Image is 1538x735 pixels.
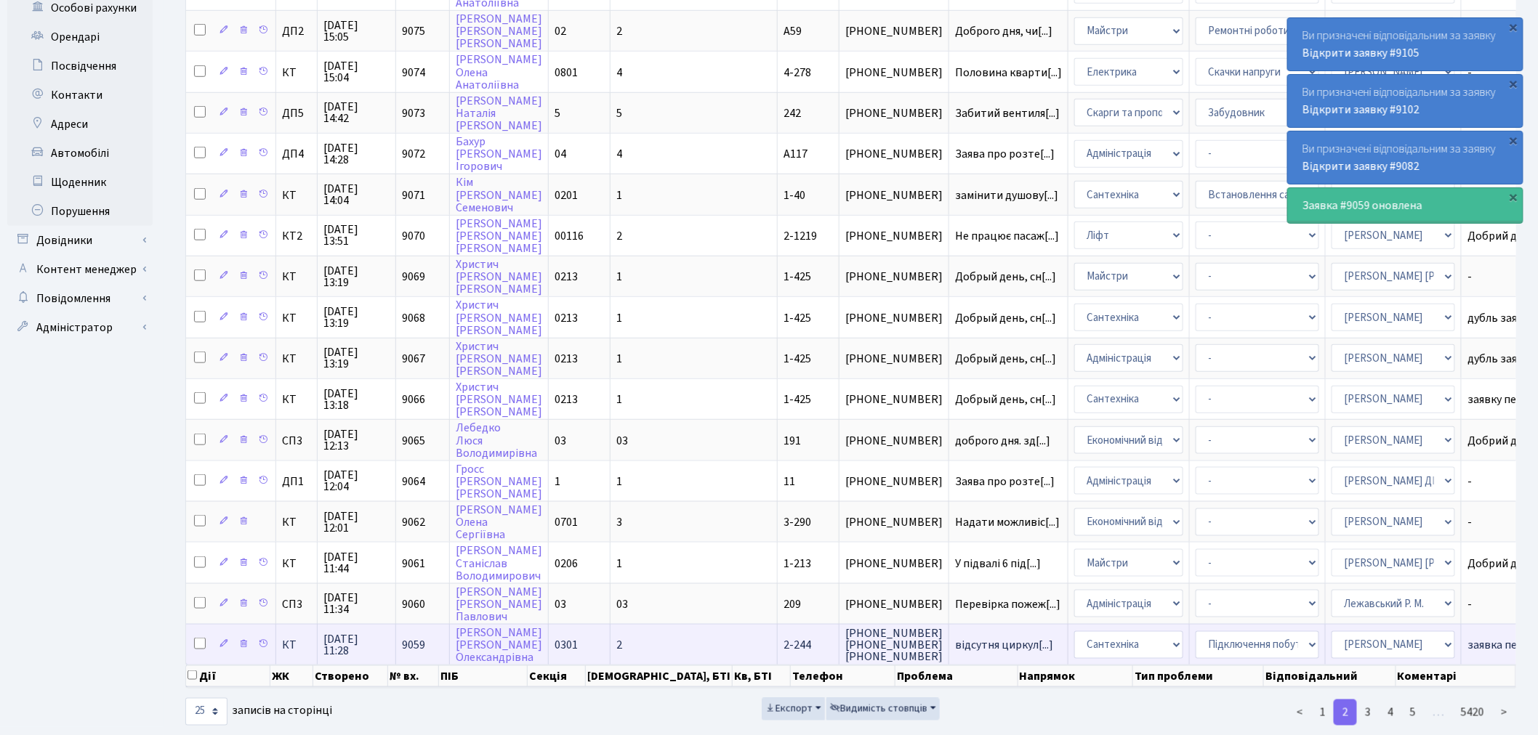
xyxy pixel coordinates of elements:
[1288,75,1523,127] div: Ви призначені відповідальним за заявку
[388,665,440,687] th: № вх.
[845,271,943,283] span: [PHONE_NUMBER]
[456,52,542,93] a: [PERSON_NAME]ОленаАнатоліївна
[555,105,560,121] span: 5
[323,224,390,247] span: [DATE] 13:51
[616,23,622,39] span: 2
[402,105,425,121] span: 9073
[282,107,311,119] span: ДП5
[186,665,270,687] th: Дії
[784,228,817,244] span: 2-1219
[402,433,425,449] span: 9065
[456,298,542,338] a: Христич[PERSON_NAME][PERSON_NAME]
[456,93,542,134] a: [PERSON_NAME]Наталія[PERSON_NAME]
[282,190,311,201] span: КТ
[1288,131,1523,184] div: Ви призначені відповідальним за заявку
[282,558,311,569] span: КТ
[313,665,388,687] th: Створено
[784,65,811,81] span: 4-278
[955,23,1052,39] span: Доброго дня, чи[...]
[586,665,733,687] th: [DEMOGRAPHIC_DATA], БТІ
[784,637,811,653] span: 2-244
[616,269,622,285] span: 1
[1507,76,1521,91] div: ×
[1379,699,1402,726] a: 4
[402,23,425,39] span: 9075
[955,351,1056,367] span: Добрый день, сн[...]
[185,698,228,726] select: записів на сторінці
[402,187,425,203] span: 9071
[555,596,566,612] span: 03
[7,81,153,110] a: Контакти
[323,346,390,370] span: [DATE] 13:19
[955,310,1056,326] span: Добрый день, сн[...]
[784,105,801,121] span: 242
[784,474,795,490] span: 11
[845,190,943,201] span: [PHONE_NUMBER]
[7,52,153,81] a: Посвідчення
[7,226,153,255] a: Довідники
[845,476,943,487] span: [PHONE_NUMBER]
[845,67,943,78] span: [PHONE_NUMBER]
[323,388,390,411] span: [DATE] 13:18
[7,197,153,226] a: Порушення
[282,148,311,160] span: ДП4
[616,391,622,407] span: 1
[1303,198,1422,214] strong: Заявка #9059 оновлена
[402,391,425,407] span: 9066
[616,514,622,530] span: 3
[456,11,542,52] a: [PERSON_NAME][PERSON_NAME][PERSON_NAME]
[955,596,1060,612] span: Перевірка пожеж[...]
[955,228,1059,244] span: Не працює пасаж[...]
[1018,665,1134,687] th: Напрямок
[323,20,390,43] span: [DATE] 15:05
[845,353,943,365] span: [PHONE_NUMBER]
[616,65,622,81] span: 4
[555,310,578,326] span: 0213
[784,514,811,530] span: 3-290
[555,23,566,39] span: 02
[555,474,560,490] span: 1
[282,516,311,528] span: КТ
[784,596,801,612] span: 209
[845,25,943,37] span: [PHONE_NUMBER]
[845,558,943,569] span: [PHONE_NUMBER]
[955,556,1041,572] span: У підвалі 6 під[...]
[784,310,811,326] span: 1-425
[456,461,542,502] a: Гросс[PERSON_NAME][PERSON_NAME]
[845,230,943,242] span: [PHONE_NUMBER]
[1507,20,1521,34] div: ×
[456,625,542,665] a: [PERSON_NAME][PERSON_NAME]Олександрівна
[282,598,311,610] span: СП3
[555,391,578,407] span: 0213
[1356,699,1380,726] a: 3
[784,351,811,367] span: 1-425
[955,65,1062,81] span: Половина кварти[...]
[955,391,1056,407] span: Добрый день, сн[...]
[7,23,153,52] a: Орендарі
[270,665,313,687] th: ЖК
[1311,699,1334,726] a: 1
[791,665,895,687] th: Телефон
[784,556,811,572] span: 1-213
[1507,133,1521,147] div: ×
[555,556,578,572] span: 0206
[456,134,542,174] a: Бахур[PERSON_NAME]Ігорович
[402,228,425,244] span: 9070
[1288,699,1312,726] a: <
[323,469,390,492] span: [DATE] 12:04
[282,353,311,365] span: КТ
[323,633,390,657] span: [DATE] 11:28
[456,543,542,584] a: [PERSON_NAME]СтаніславВолодимирович
[282,271,311,283] span: КТ
[555,228,584,244] span: 00116
[456,584,542,625] a: [PERSON_NAME][PERSON_NAME]Павлович
[845,107,943,119] span: [PHONE_NUMBER]
[456,175,542,216] a: Кім[PERSON_NAME]Семенович
[555,433,566,449] span: 03
[402,514,425,530] span: 9062
[1401,699,1425,726] a: 5
[955,637,1053,653] span: відсутня циркул[...]
[555,637,578,653] span: 0301
[616,187,622,203] span: 1
[323,101,390,124] span: [DATE] 14:42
